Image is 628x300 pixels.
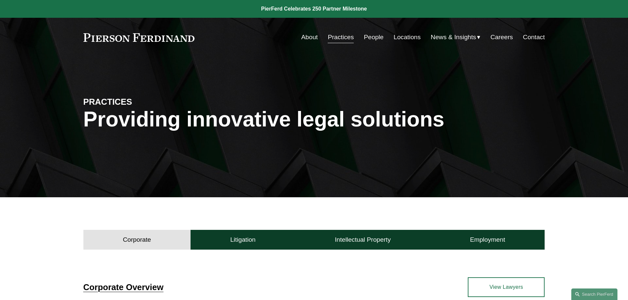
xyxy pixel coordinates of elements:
[571,288,617,300] a: Search this site
[335,236,391,244] h4: Intellectual Property
[491,31,513,43] a: Careers
[83,107,545,131] h1: Providing innovative legal solutions
[470,236,505,244] h4: Employment
[431,32,476,43] span: News & Insights
[364,31,384,43] a: People
[83,96,199,107] h4: PRACTICES
[523,31,545,43] a: Contact
[123,236,151,244] h4: Corporate
[301,31,318,43] a: About
[83,283,164,292] a: Corporate Overview
[328,31,354,43] a: Practices
[394,31,421,43] a: Locations
[468,277,545,297] a: View Lawyers
[230,236,255,244] h4: Litigation
[431,31,481,43] a: folder dropdown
